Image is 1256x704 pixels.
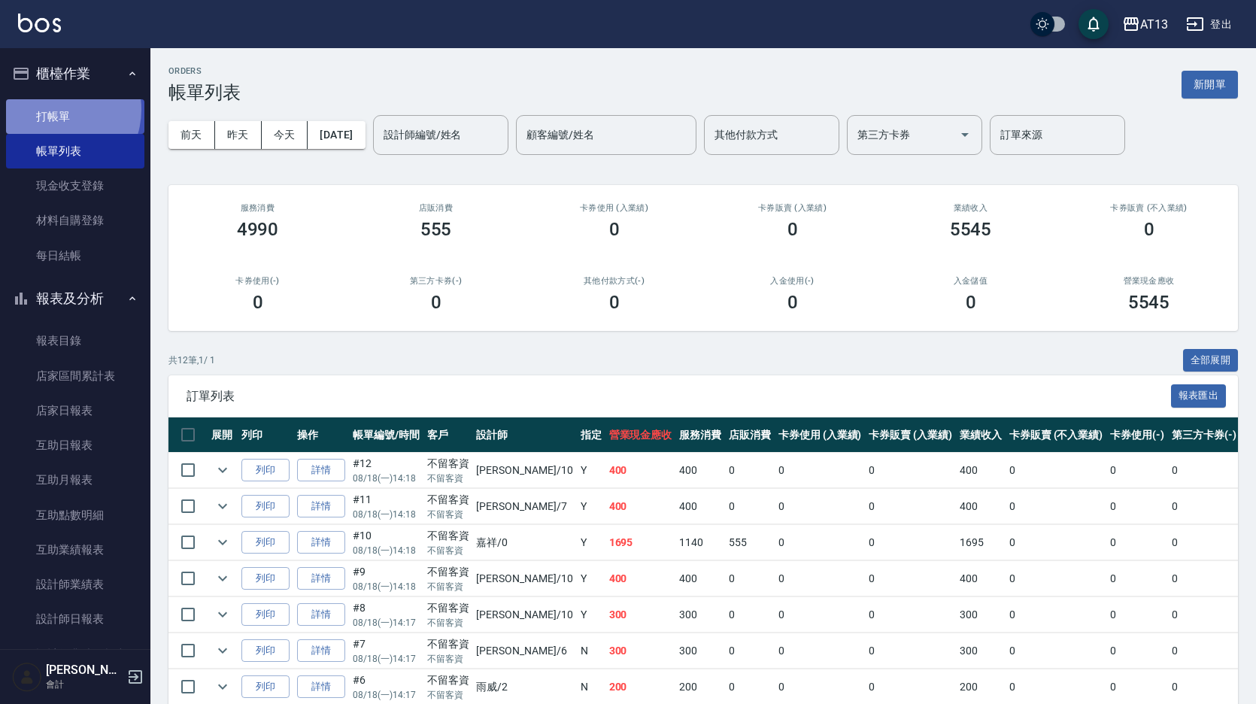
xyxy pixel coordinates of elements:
td: 0 [1006,525,1106,560]
p: 不留客資 [427,580,469,593]
div: 不留客資 [427,528,469,544]
div: AT13 [1140,15,1168,34]
th: 卡券使用(-) [1106,417,1168,453]
td: 400 [605,453,676,488]
td: 400 [605,489,676,524]
td: 0 [775,453,866,488]
td: 0 [1006,453,1106,488]
td: 0 [1168,489,1240,524]
td: 0 [865,597,956,633]
td: 0 [1168,561,1240,596]
td: 1695 [956,525,1006,560]
button: expand row [211,639,234,662]
th: 客戶 [423,417,473,453]
h2: 入金使用(-) [721,276,863,286]
p: 08/18 (一) 14:18 [353,580,420,593]
button: Open [953,123,977,147]
td: Y [577,489,605,524]
button: expand row [211,675,234,698]
td: 0 [1106,561,1168,596]
a: 打帳單 [6,99,144,134]
td: 0 [1106,597,1168,633]
td: 0 [1006,489,1106,524]
td: #8 [349,597,423,633]
th: 卡券販賣 (入業績) [865,417,956,453]
button: 列印 [241,639,290,663]
a: 詳情 [297,531,345,554]
td: [PERSON_NAME] /10 [472,561,576,596]
td: 300 [675,597,725,633]
td: 300 [675,633,725,669]
h2: 卡券使用 (入業績) [543,203,685,213]
td: 0 [775,561,866,596]
button: expand row [211,531,234,554]
p: 08/18 (一) 14:17 [353,652,420,666]
h3: 5545 [950,219,992,240]
h2: 其他付款方式(-) [543,276,685,286]
td: 0 [1168,597,1240,633]
h3: 0 [1144,219,1154,240]
td: 0 [1006,561,1106,596]
td: 400 [605,561,676,596]
a: 詳情 [297,459,345,482]
td: 0 [865,525,956,560]
div: 不留客資 [427,456,469,472]
h2: 卡券使用(-) [187,276,329,286]
td: #9 [349,561,423,596]
th: 列印 [238,417,293,453]
td: 0 [1106,633,1168,669]
td: 0 [725,633,775,669]
h3: 4990 [237,219,279,240]
td: Y [577,525,605,560]
h3: 5545 [1128,292,1170,313]
a: 報表匯出 [1171,388,1227,402]
td: 400 [675,489,725,524]
button: 列印 [241,531,290,554]
h2: 卡券販賣 (不入業績) [1078,203,1220,213]
h3: 555 [420,219,452,240]
td: 0 [1168,633,1240,669]
td: 0 [775,489,866,524]
img: Person [12,662,42,692]
a: 互助日報表 [6,428,144,463]
td: [PERSON_NAME] /6 [472,633,576,669]
td: 0 [1106,489,1168,524]
h2: 入金儲值 [900,276,1042,286]
p: 不留客資 [427,652,469,666]
th: 操作 [293,417,349,453]
p: 08/18 (一) 14:17 [353,616,420,630]
td: 300 [605,633,676,669]
th: 第三方卡券(-) [1168,417,1240,453]
img: Logo [18,14,61,32]
a: 詳情 [297,639,345,663]
a: 互助點數明細 [6,498,144,533]
td: 1695 [605,525,676,560]
p: 不留客資 [427,688,469,702]
a: 材料自購登錄 [6,203,144,238]
div: 不留客資 [427,600,469,616]
a: 設計師業績表 [6,567,144,602]
td: Y [577,597,605,633]
a: 設計師業績月報表 [6,637,144,672]
a: 詳情 [297,675,345,699]
p: 不留客資 [427,472,469,485]
a: 帳單列表 [6,134,144,168]
td: N [577,633,605,669]
td: 0 [865,489,956,524]
td: [PERSON_NAME] /7 [472,489,576,524]
div: 不留客資 [427,672,469,688]
button: [DATE] [308,121,365,149]
td: Y [577,561,605,596]
td: 0 [1168,453,1240,488]
h3: 0 [431,292,441,313]
h3: 0 [787,219,798,240]
td: 0 [725,489,775,524]
td: #10 [349,525,423,560]
p: 08/18 (一) 14:17 [353,688,420,702]
button: 列印 [241,459,290,482]
td: 0 [1168,525,1240,560]
h3: 0 [787,292,798,313]
td: 555 [725,525,775,560]
td: 0 [775,525,866,560]
p: 會計 [46,678,123,691]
